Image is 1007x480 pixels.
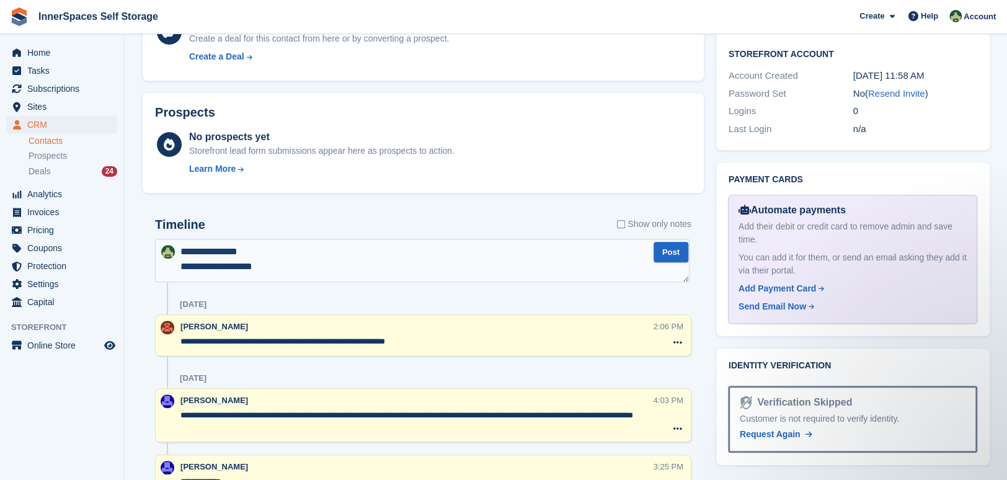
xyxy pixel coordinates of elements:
span: Coupons [27,239,102,257]
a: menu [6,185,117,203]
a: menu [6,239,117,257]
a: menu [6,293,117,311]
a: menu [6,98,117,115]
div: Last Login [729,122,853,136]
div: Verification Skipped [752,395,852,410]
div: Add Payment Card [739,282,816,295]
a: Add Payment Card [739,282,962,295]
div: n/a [853,122,978,136]
span: Create [859,10,884,22]
a: menu [6,337,117,354]
span: CRM [27,116,102,133]
div: Create a deal for this contact from here or by converting a prospect. [189,32,449,45]
div: 24 [102,166,117,177]
img: Identity Verification Ready [740,396,752,409]
span: [PERSON_NAME] [180,396,248,405]
div: 0 [853,104,978,118]
div: [DATE] [180,373,206,383]
a: Learn More [189,162,455,176]
span: Request Again [740,429,801,439]
a: Resend Invite [868,88,925,99]
h2: Payment cards [729,175,977,185]
a: menu [6,275,117,293]
span: Pricing [27,221,102,239]
div: [DATE] 11:58 AM [853,69,978,83]
div: Password Set [729,87,853,101]
img: Russell Harding [161,461,174,474]
h2: Timeline [155,218,205,232]
a: Request Again [740,428,812,441]
a: Prospects [29,149,117,162]
span: Invoices [27,203,102,221]
div: No [853,87,978,101]
h2: Storefront Account [729,47,977,60]
a: menu [6,62,117,79]
div: Create a Deal [189,50,244,63]
img: stora-icon-8386f47178a22dfd0bd8f6a31ec36ba5ce8667c1dd55bd0f319d3a0aa187defe.svg [10,7,29,26]
a: menu [6,257,117,275]
span: Storefront [11,321,123,334]
span: Prospects [29,150,67,162]
div: [DATE] [180,300,206,309]
div: Add their debit or credit card to remove admin and save time. [739,220,967,246]
div: Automate payments [739,203,967,218]
div: 4:03 PM [653,394,683,406]
span: Settings [27,275,102,293]
h2: Identity verification [729,361,977,371]
span: [PERSON_NAME] [180,462,248,471]
a: menu [6,116,117,133]
a: menu [6,80,117,97]
span: Analytics [27,185,102,203]
h2: Prospects [155,105,215,120]
a: Preview store [102,338,117,353]
a: menu [6,203,117,221]
div: 2:06 PM [653,321,683,332]
span: Help [921,10,938,22]
span: ( ) [865,88,928,99]
a: menu [6,221,117,239]
div: 3:25 PM [653,461,683,473]
span: Account [964,11,996,23]
a: InnerSpaces Self Storage [33,6,163,27]
img: Russell Harding [161,394,174,408]
a: Create a Deal [189,50,449,63]
img: Abby Tilley [161,321,174,334]
span: [PERSON_NAME] [180,322,248,331]
img: Paula Amey [161,245,175,259]
input: Show only notes [617,218,625,231]
span: Subscriptions [27,80,102,97]
span: Protection [27,257,102,275]
div: Customer is not required to verify identity. [740,412,965,425]
span: Online Store [27,337,102,354]
a: Contacts [29,135,117,147]
span: Sites [27,98,102,115]
span: Deals [29,166,51,177]
span: Home [27,44,102,61]
div: No prospects yet [189,130,455,144]
button: Post [654,242,688,262]
div: Learn More [189,162,236,176]
div: Account Created [729,69,853,83]
img: Paula Amey [949,10,962,22]
div: Send Email Now [739,300,806,313]
label: Show only notes [617,218,691,231]
a: menu [6,44,117,61]
div: Storefront lead form submissions appear here as prospects to action. [189,144,455,158]
span: Tasks [27,62,102,79]
div: Logins [729,104,853,118]
div: You can add it for them, or send an email asking they add it via their portal. [739,251,967,277]
span: Capital [27,293,102,311]
a: Deals 24 [29,165,117,178]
